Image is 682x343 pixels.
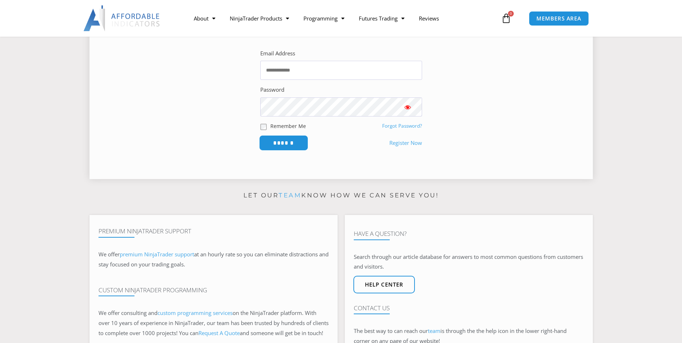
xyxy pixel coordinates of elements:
[260,49,295,59] label: Email Address
[90,190,593,201] p: Let our know how we can serve you!
[382,123,422,129] a: Forgot Password?
[353,276,415,293] a: Help center
[120,251,194,258] a: premium NinjaTrader support
[260,85,284,95] label: Password
[279,192,301,199] a: team
[157,309,233,316] a: custom programming services
[270,122,306,130] label: Remember Me
[365,282,403,287] span: Help center
[99,309,329,337] span: on the NinjaTrader platform. With over 10 years of experience in NinjaTrader, our team has been t...
[99,309,233,316] span: We offer consulting and
[393,97,422,116] button: Show password
[428,327,440,334] a: team
[187,10,223,27] a: About
[198,329,240,337] a: Request A Quote
[389,138,422,148] a: Register Now
[187,10,499,27] nav: Menu
[354,305,584,312] h4: Contact Us
[354,230,584,237] h4: Have A Question?
[223,10,296,27] a: NinjaTrader Products
[99,251,120,258] span: We offer
[83,5,161,31] img: LogoAI | Affordable Indicators – NinjaTrader
[508,11,514,17] span: 0
[352,10,412,27] a: Futures Trading
[354,252,584,272] p: Search through our article database for answers to most common questions from customers and visit...
[99,251,329,268] span: at an hourly rate so you can eliminate distractions and stay focused on your trading goals.
[296,10,352,27] a: Programming
[490,8,522,29] a: 0
[412,10,446,27] a: Reviews
[99,287,329,294] h4: Custom NinjaTrader Programming
[529,11,589,26] a: MEMBERS AREA
[536,16,581,21] span: MEMBERS AREA
[99,228,329,235] h4: Premium NinjaTrader Support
